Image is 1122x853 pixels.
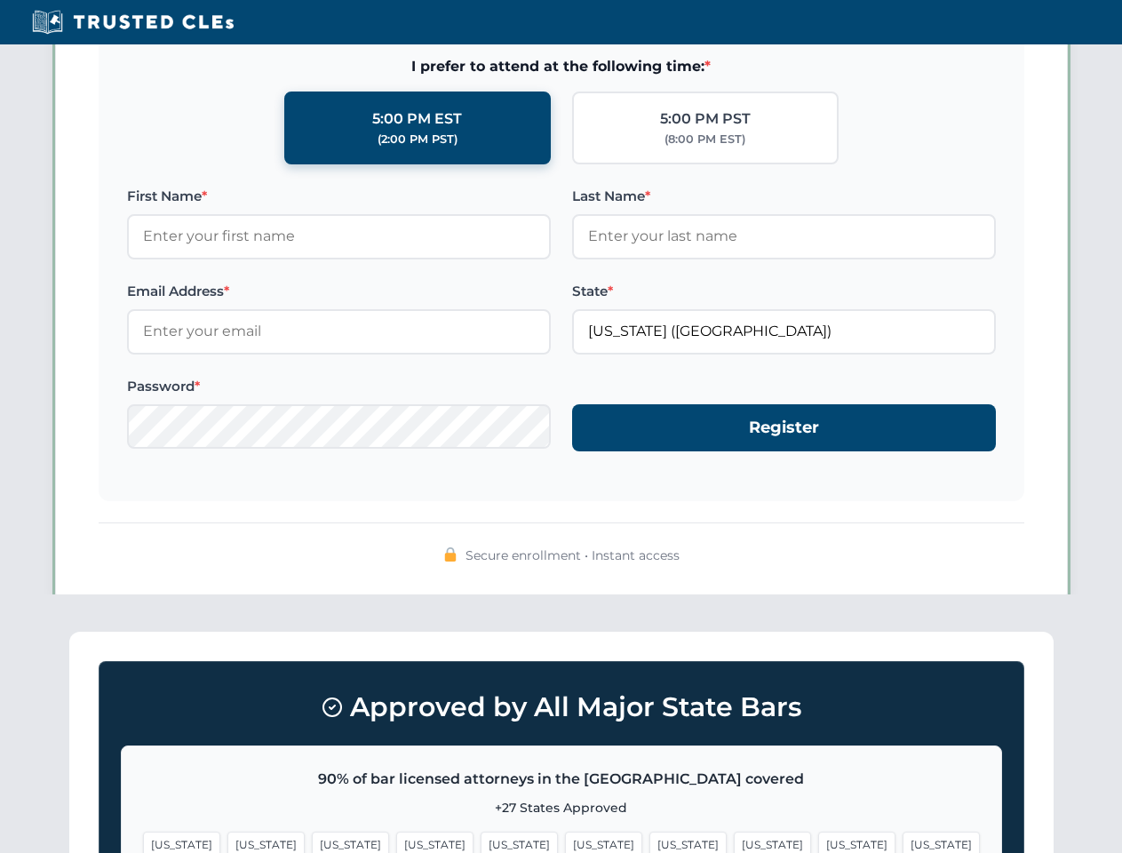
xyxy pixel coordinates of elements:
[127,214,551,259] input: Enter your first name
[127,309,551,354] input: Enter your email
[127,55,996,78] span: I prefer to attend at the following time:
[572,281,996,302] label: State
[27,9,239,36] img: Trusted CLEs
[378,131,458,148] div: (2:00 PM PST)
[127,376,551,397] label: Password
[466,546,680,565] span: Secure enrollment • Instant access
[127,281,551,302] label: Email Address
[664,131,745,148] div: (8:00 PM EST)
[372,108,462,131] div: 5:00 PM EST
[443,547,458,562] img: 🔒
[572,214,996,259] input: Enter your last name
[143,768,980,791] p: 90% of bar licensed attorneys in the [GEOGRAPHIC_DATA] covered
[127,186,551,207] label: First Name
[572,309,996,354] input: Florida (FL)
[572,404,996,451] button: Register
[121,683,1002,731] h3: Approved by All Major State Bars
[143,798,980,817] p: +27 States Approved
[660,108,751,131] div: 5:00 PM PST
[572,186,996,207] label: Last Name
